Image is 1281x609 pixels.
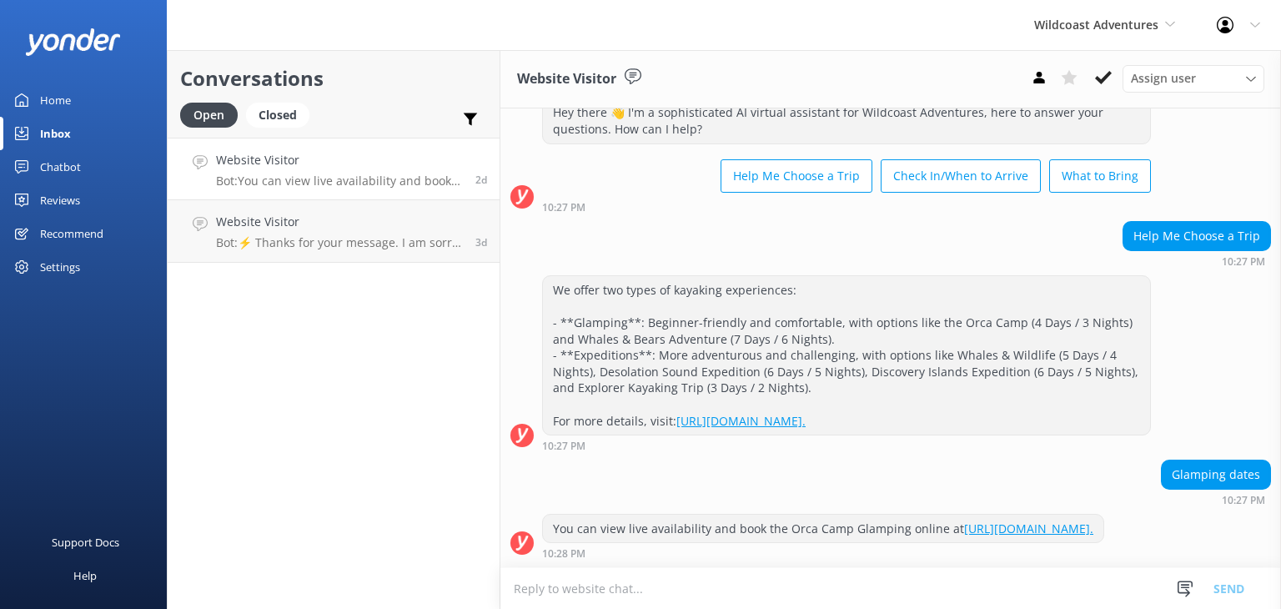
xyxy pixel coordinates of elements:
[52,526,119,559] div: Support Docs
[721,159,872,193] button: Help Me Choose a Trip
[40,83,71,117] div: Home
[1222,496,1265,506] strong: 10:27 PM
[1123,255,1271,267] div: Aug 23 2025 10:27pm (UTC -07:00) America/Tijuana
[168,138,500,200] a: Website VisitorBot:You can view live availability and book the Orca Camp Glamping online at [URL]...
[542,441,585,451] strong: 10:27 PM
[40,184,80,217] div: Reviews
[1034,17,1158,33] span: Wildcoast Adventures
[1131,69,1196,88] span: Assign user
[475,173,487,187] span: Aug 23 2025 10:27pm (UTC -07:00) America/Tijuana
[543,98,1150,143] div: Hey there 👋 I'm a sophisticated AI virtual assistant for Wildcoast Adventures, here to answer you...
[40,217,103,250] div: Recommend
[1161,494,1271,506] div: Aug 23 2025 10:27pm (UTC -07:00) America/Tijuana
[964,521,1093,536] a: [URL][DOMAIN_NAME].
[40,250,80,284] div: Settings
[542,440,1151,451] div: Aug 23 2025 10:27pm (UTC -07:00) America/Tijuana
[216,235,463,250] p: Bot: ⚡ Thanks for your message. I am sorry I don't have that answer for you. You're welcome to ke...
[73,559,97,592] div: Help
[180,105,246,123] a: Open
[246,103,309,128] div: Closed
[542,201,1151,213] div: Aug 23 2025 10:27pm (UTC -07:00) America/Tijuana
[475,235,487,249] span: Aug 23 2025 06:14am (UTC -07:00) America/Tijuana
[216,151,463,169] h4: Website Visitor
[881,159,1041,193] button: Check In/When to Arrive
[40,117,71,150] div: Inbox
[1049,159,1151,193] button: What to Bring
[1222,257,1265,267] strong: 10:27 PM
[1123,65,1264,92] div: Assign User
[1162,461,1270,489] div: Glamping dates
[246,105,318,123] a: Closed
[543,515,1103,543] div: You can view live availability and book the Orca Camp Glamping online at
[1123,222,1270,250] div: Help Me Choose a Trip
[517,68,616,90] h3: Website Visitor
[180,103,238,128] div: Open
[543,276,1150,435] div: We offer two types of kayaking experiences: - **Glamping**: Beginner-friendly and comfortable, wi...
[25,28,121,56] img: yonder-white-logo.png
[542,547,1104,559] div: Aug 23 2025 10:28pm (UTC -07:00) America/Tijuana
[216,213,463,231] h4: Website Visitor
[40,150,81,184] div: Chatbot
[542,203,585,213] strong: 10:27 PM
[216,174,463,189] p: Bot: You can view live availability and book the Orca Camp Glamping online at [URL][DOMAIN_NAME].
[180,63,487,94] h2: Conversations
[676,413,806,429] a: [URL][DOMAIN_NAME].
[542,549,585,559] strong: 10:28 PM
[168,200,500,263] a: Website VisitorBot:⚡ Thanks for your message. I am sorry I don't have that answer for you. You're...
